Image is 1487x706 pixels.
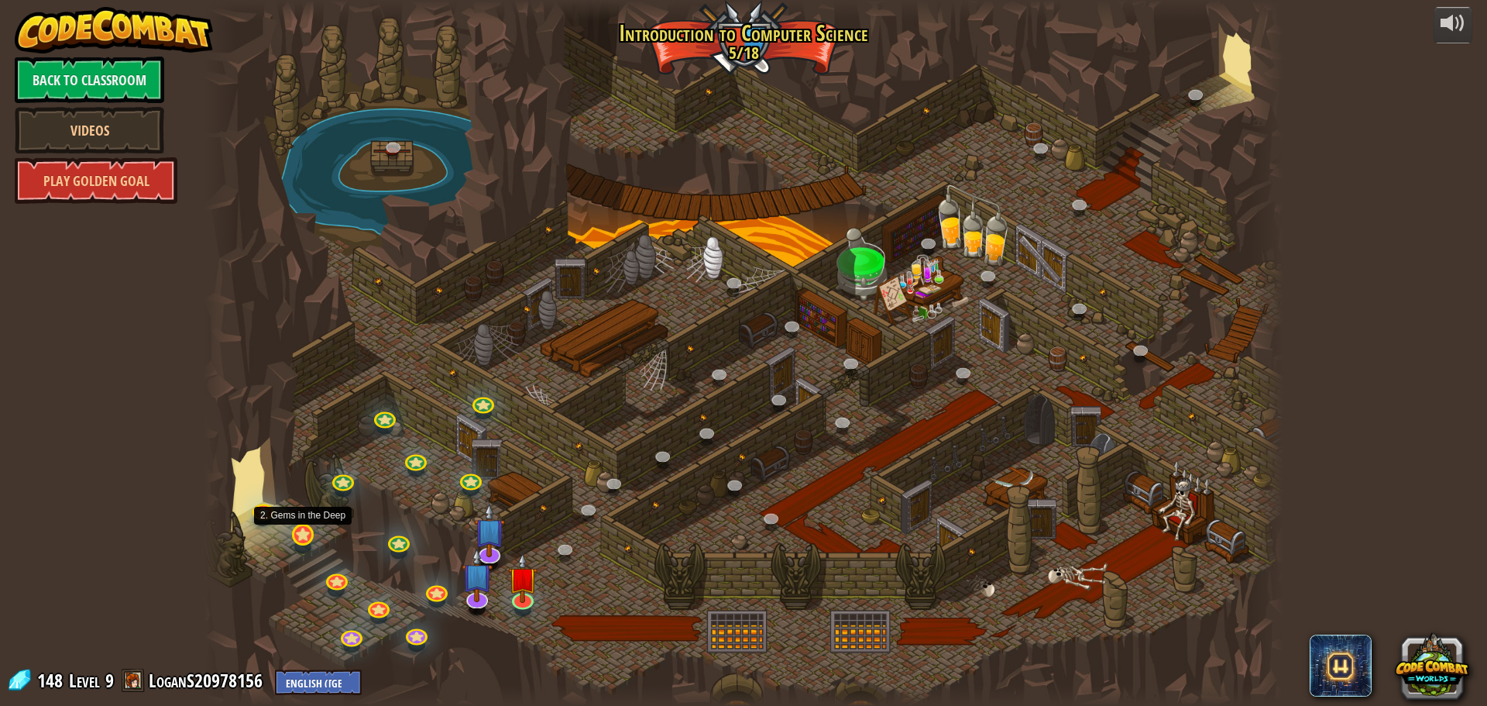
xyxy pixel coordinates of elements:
button: Adjust volume [1434,7,1472,43]
img: level-banner-unstarted-subscriber.png [462,549,493,603]
a: LoganS20978156 [149,668,267,693]
a: Videos [15,107,164,153]
span: 148 [37,668,67,693]
a: Back to Classroom [15,57,164,103]
span: 9 [105,668,114,693]
img: level-banner-unstarted.png [508,553,537,603]
a: Play Golden Goal [15,157,177,204]
img: level-banner-unstarted-subscriber.png [473,504,505,558]
img: CodeCombat - Learn how to code by playing a game [15,7,213,53]
span: Level [69,668,100,694]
